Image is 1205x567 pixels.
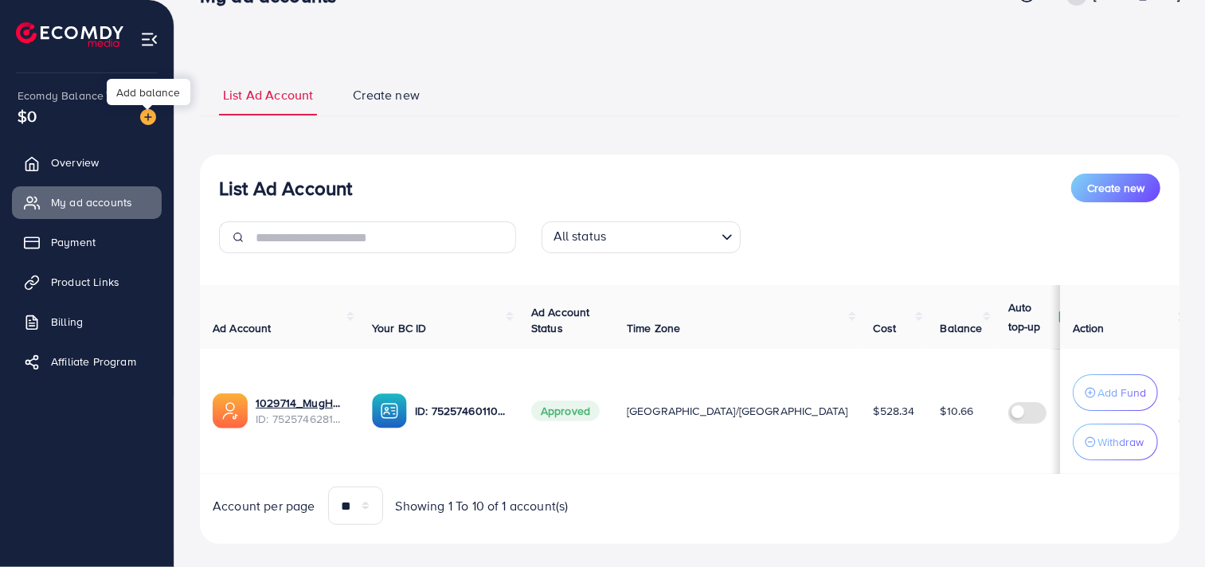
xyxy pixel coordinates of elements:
[12,147,162,178] a: Overview
[140,109,156,125] img: image
[223,86,313,104] span: List Ad Account
[1073,374,1158,411] button: Add Fund
[611,225,714,249] input: Search for option
[213,393,248,428] img: ic-ads-acc.e4c84228.svg
[941,403,974,419] span: $10.66
[874,403,915,419] span: $528.34
[1137,495,1193,555] iframe: Chat
[256,411,346,427] span: ID: 7525746281080340488
[16,22,123,47] img: logo
[1087,180,1144,196] span: Create new
[140,30,158,49] img: menu
[213,497,315,515] span: Account per page
[1097,432,1144,452] p: Withdraw
[531,401,600,421] span: Approved
[256,395,346,411] a: 1029714_MugHug Ad Account_1752224518907
[51,154,99,170] span: Overview
[51,234,96,250] span: Payment
[941,320,983,336] span: Balance
[1097,383,1146,402] p: Add Fund
[1073,320,1105,336] span: Action
[396,497,569,515] span: Showing 1 To 10 of 1 account(s)
[51,194,132,210] span: My ad accounts
[550,224,610,249] span: All status
[12,186,162,218] a: My ad accounts
[415,401,506,420] p: ID: 7525746011067875335
[219,177,352,200] h3: List Ad Account
[627,320,680,336] span: Time Zone
[874,320,897,336] span: Cost
[1073,424,1158,460] button: Withdraw
[51,314,83,330] span: Billing
[627,403,848,419] span: [GEOGRAPHIC_DATA]/[GEOGRAPHIC_DATA]
[1071,174,1160,202] button: Create new
[18,88,104,104] span: Ecomdy Balance
[12,346,162,377] a: Affiliate Program
[51,274,119,290] span: Product Links
[12,266,162,298] a: Product Links
[353,86,420,104] span: Create new
[12,306,162,338] a: Billing
[213,320,272,336] span: Ad Account
[531,304,590,336] span: Ad Account Status
[256,395,346,428] div: <span class='underline'>1029714_MugHug Ad Account_1752224518907</span></br>7525746281080340488
[372,393,407,428] img: ic-ba-acc.ded83a64.svg
[12,226,162,258] a: Payment
[51,354,136,370] span: Affiliate Program
[542,221,741,253] div: Search for option
[1008,298,1054,336] p: Auto top-up
[372,320,427,336] span: Your BC ID
[18,104,37,127] span: $0
[107,79,190,105] div: Add balance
